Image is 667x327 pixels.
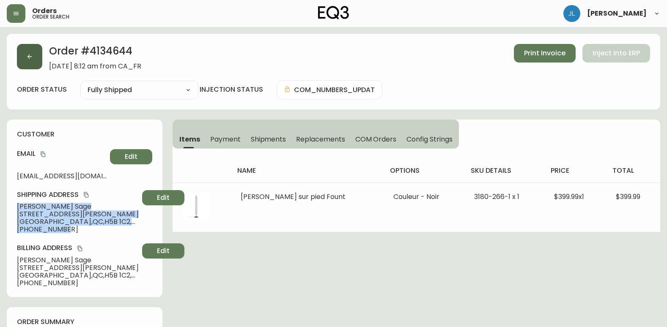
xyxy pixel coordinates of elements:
button: Edit [142,243,184,259]
span: Print Invoice [524,49,565,58]
span: [EMAIL_ADDRESS][DOMAIN_NAME] [17,172,107,180]
span: [PERSON_NAME] Sage [17,256,139,264]
span: [DATE] 8:12 am from CA_FR [49,63,141,70]
h4: price [551,166,598,175]
span: Shipments [251,135,286,144]
button: Edit [110,149,152,164]
span: Edit [157,246,170,256]
span: [GEOGRAPHIC_DATA] , QC , H5B 1C2 , CA [17,272,139,279]
h4: options [390,166,458,175]
span: [STREET_ADDRESS][PERSON_NAME] [17,210,139,218]
span: Orders [32,8,57,14]
span: [PERSON_NAME] Sage [17,203,139,210]
h4: total [612,166,653,175]
h4: name [237,166,376,175]
span: Replacements [296,135,345,144]
span: [PHONE_NUMBER] [17,226,139,233]
button: copy [39,150,47,158]
span: [PHONE_NUMBER] [17,279,139,287]
span: Edit [125,152,137,161]
img: 5c82162f-862b-4895-9582-013d0e4a6bae.jpg [183,193,210,220]
button: Edit [142,190,184,205]
span: [STREET_ADDRESS][PERSON_NAME] [17,264,139,272]
h5: order search [32,14,69,19]
h4: sku details [471,166,537,175]
span: Items [179,135,200,144]
h4: injection status [200,85,263,94]
span: Payment [210,135,241,144]
img: logo [318,6,349,19]
h4: Billing Address [17,243,139,253]
span: 3180-266-1 x 1 [474,192,519,202]
h4: order summary [17,317,152,327]
span: Edit [157,193,170,202]
span: [PERSON_NAME] [587,10,647,17]
h4: Email [17,149,107,158]
li: Couleur - Noir [393,193,454,201]
span: $399.99 [616,192,640,202]
h2: Order # 4134644 [49,44,141,63]
button: copy [76,244,84,253]
span: [PERSON_NAME] sur pied Fount [241,192,346,202]
span: Config Strings [406,135,452,144]
button: Print Invoice [514,44,576,63]
h4: Shipping Address [17,190,139,199]
span: [GEOGRAPHIC_DATA] , QC , H5B 1C2 , CA [17,218,139,226]
h4: customer [17,130,152,139]
label: order status [17,85,67,94]
button: copy [82,191,91,199]
img: 1c9c23e2a847dab86f8017579b61559c [563,5,580,22]
span: COM Orders [355,135,397,144]
span: $399.99 x 1 [554,192,584,202]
